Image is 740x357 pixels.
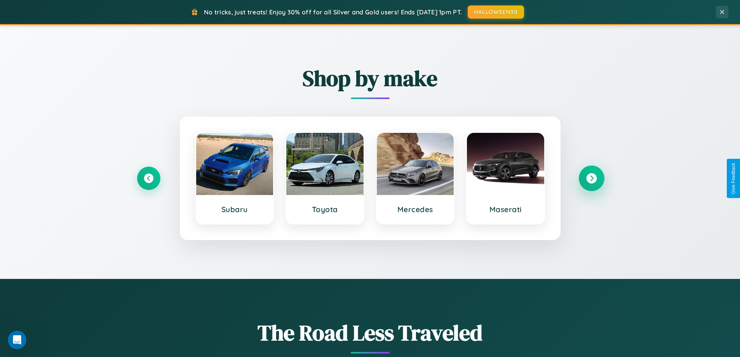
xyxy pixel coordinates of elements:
[468,5,524,19] button: HALLOWEEN30
[204,205,266,214] h3: Subaru
[137,63,603,93] h2: Shop by make
[731,163,736,194] div: Give Feedback
[8,331,26,349] iframe: Intercom live chat
[294,205,356,214] h3: Toyota
[204,8,462,16] span: No tricks, just treats! Enjoy 30% off for all Silver and Gold users! Ends [DATE] 1pm PT.
[137,318,603,348] h1: The Road Less Traveled
[475,205,536,214] h3: Maserati
[385,205,446,214] h3: Mercedes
